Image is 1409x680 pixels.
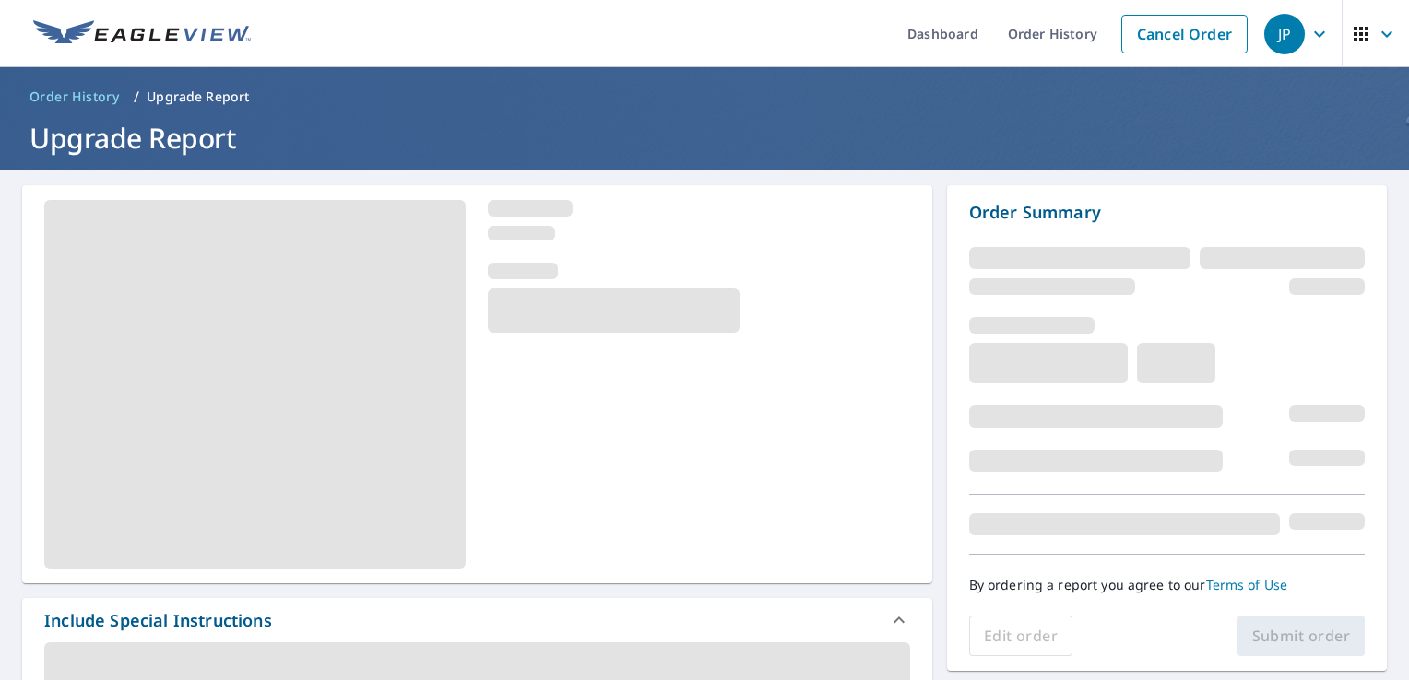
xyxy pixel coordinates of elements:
div: Include Special Instructions [44,608,272,633]
h1: Upgrade Report [22,119,1387,157]
nav: breadcrumb [22,82,1387,111]
span: Order History [30,88,119,106]
div: JP [1264,14,1305,54]
a: Terms of Use [1206,576,1288,593]
a: Cancel Order [1121,15,1248,53]
p: Upgrade Report [147,88,249,106]
div: Include Special Instructions [22,598,932,642]
img: EV Logo [33,20,251,48]
p: Order Summary [969,200,1365,225]
li: / [134,86,139,108]
a: Order History [22,82,126,111]
p: By ordering a report you agree to our [969,577,1365,593]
